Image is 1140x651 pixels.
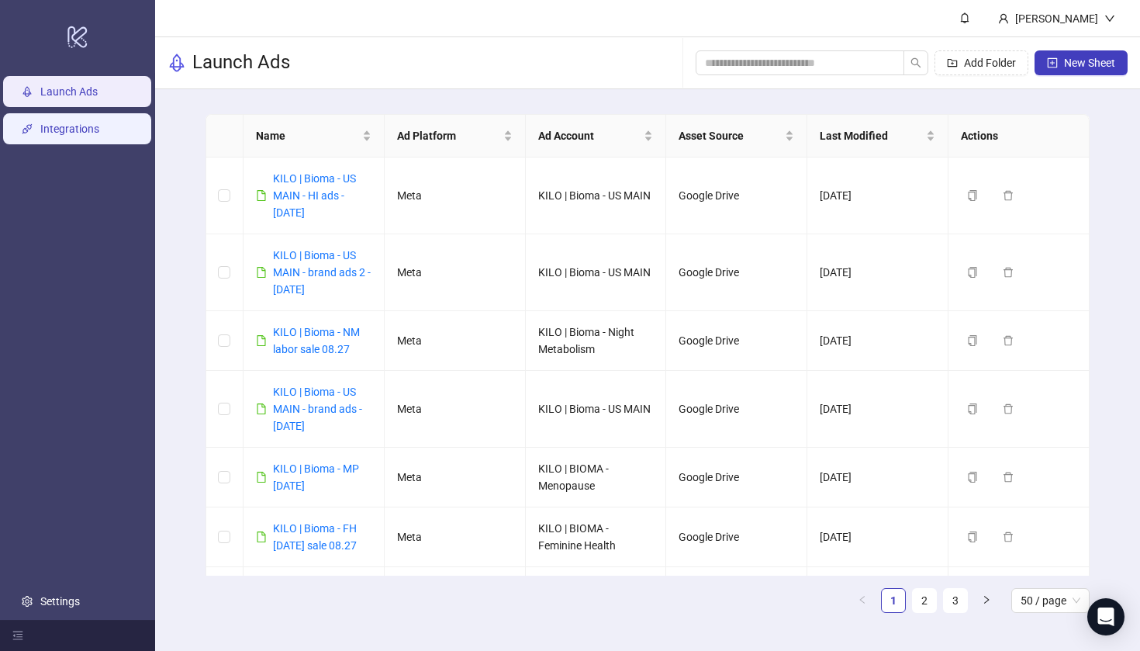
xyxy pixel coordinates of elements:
a: KILO | Bioma - US MAIN - brand ads - [DATE] [273,386,362,432]
span: down [1104,13,1115,24]
span: delete [1003,472,1014,483]
span: Ad Account [538,127,641,144]
td: Meta [385,371,526,448]
td: Google Drive [666,448,807,507]
td: Google Drive [666,158,807,234]
span: file [256,267,267,278]
span: Name [256,127,359,144]
span: copy [967,190,978,201]
td: Meta [385,567,526,627]
a: Launch Ads [40,85,98,98]
th: Last Modified [807,115,948,158]
li: Previous Page [850,588,875,613]
td: KILO | BIOMA - Feminine Health [526,567,667,627]
span: copy [967,335,978,346]
a: KILO | Bioma - FH [DATE] sale 08.27 [273,522,357,552]
li: 3 [943,588,968,613]
li: Next Page [974,588,999,613]
td: Meta [385,311,526,371]
button: left [850,588,875,613]
td: [DATE] [807,234,948,311]
td: KILO | Bioma - US MAIN [526,234,667,311]
td: KILO | BIOMA - Menopause [526,448,667,507]
span: copy [967,532,978,542]
a: KILO | Bioma - MP [DATE] [273,462,359,492]
td: [DATE] [807,158,948,234]
span: bell [959,12,970,23]
span: copy [967,267,978,278]
span: user [998,13,1009,24]
td: Google Drive [666,234,807,311]
td: Google Drive [666,371,807,448]
a: KILO | Bioma - NM labor sale 08.27 [273,326,360,355]
div: Open Intercom Messenger [1087,598,1124,635]
a: 3 [944,589,967,612]
span: New Sheet [1064,57,1115,69]
li: 1 [881,588,906,613]
span: Add Folder [964,57,1016,69]
span: menu-fold [12,630,23,641]
span: delete [1003,190,1014,201]
span: Last Modified [820,127,923,144]
th: Asset Source [666,115,807,158]
span: copy [967,403,978,414]
span: Asset Source [679,127,782,144]
td: [DATE] [807,567,948,627]
span: folder-add [947,57,958,68]
td: Google Drive [666,567,807,627]
a: Settings [40,595,80,608]
span: delete [1003,403,1014,414]
span: right [982,595,991,604]
td: Meta [385,158,526,234]
th: Actions [948,115,1090,158]
li: 2 [912,588,937,613]
td: KILO | BIOMA - Feminine Health [526,507,667,567]
span: file [256,532,267,542]
span: copy [967,472,978,483]
a: KILO | Bioma - US MAIN - brand ads 2 - [DATE] [273,249,371,296]
h3: Launch Ads [192,50,290,75]
span: file [256,472,267,483]
td: [DATE] [807,371,948,448]
a: 1 [882,589,905,612]
div: Page Size [1011,588,1090,613]
td: KILO | Bioma - US MAIN [526,158,667,234]
a: Integrations [40,123,99,135]
td: Meta [385,234,526,311]
td: Google Drive [666,507,807,567]
td: [DATE] [807,311,948,371]
span: search [910,57,921,68]
span: delete [1003,532,1014,542]
a: KILO | Bioma - US MAIN - HI ads - [DATE] [273,172,356,219]
a: 2 [913,589,936,612]
button: Add Folder [934,50,1028,75]
button: New Sheet [1035,50,1128,75]
div: [PERSON_NAME] [1009,10,1104,27]
span: delete [1003,267,1014,278]
span: left [858,595,867,604]
th: Ad Account [526,115,667,158]
td: [DATE] [807,448,948,507]
span: delete [1003,335,1014,346]
td: [DATE] [807,507,948,567]
span: Ad Platform [397,127,500,144]
td: Google Drive [666,311,807,371]
span: file [256,335,267,346]
span: file [256,403,267,414]
span: file [256,190,267,201]
td: Meta [385,448,526,507]
span: 50 / page [1021,589,1080,612]
span: rocket [168,54,186,72]
span: plus-square [1047,57,1058,68]
td: KILO | Bioma - US MAIN [526,371,667,448]
th: Name [244,115,385,158]
td: Meta [385,507,526,567]
td: KILO | Bioma - Night Metabolism [526,311,667,371]
th: Ad Platform [385,115,526,158]
button: right [974,588,999,613]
